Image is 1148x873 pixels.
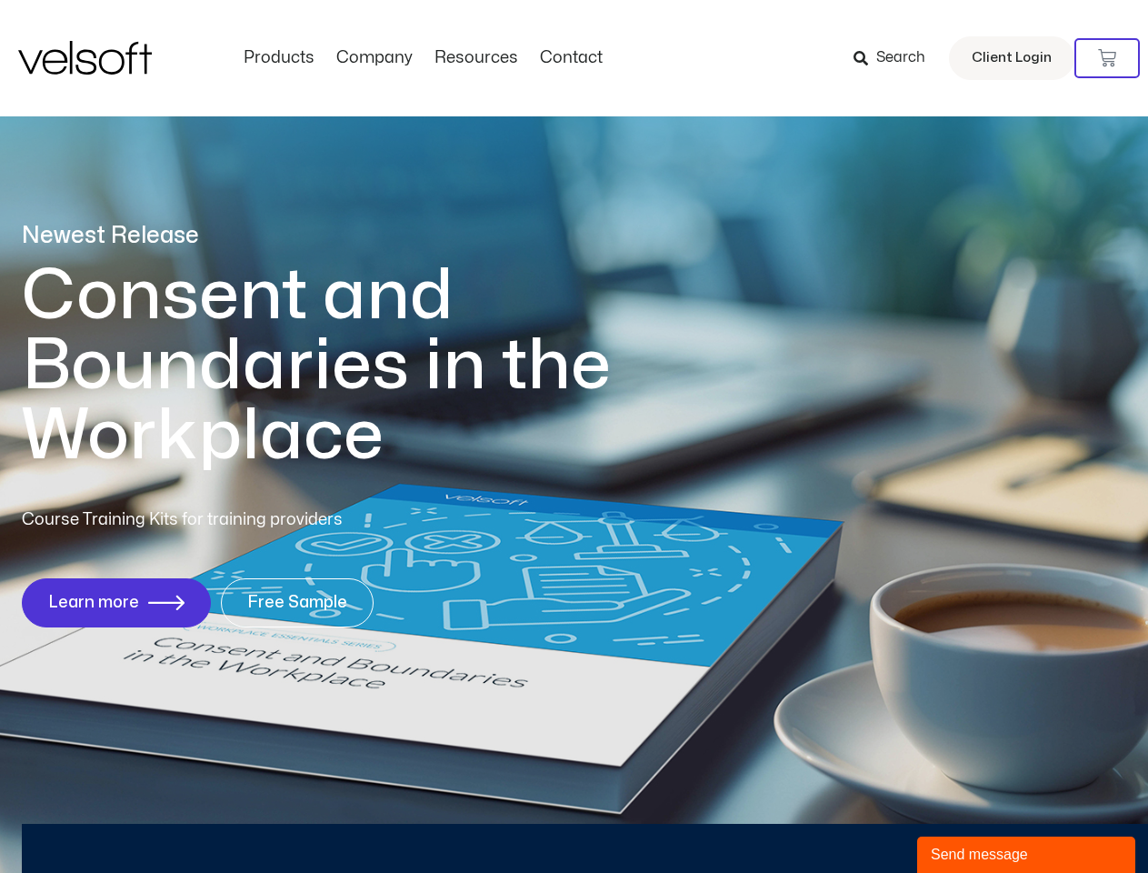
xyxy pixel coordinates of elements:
[972,46,1052,70] span: Client Login
[22,261,685,471] h1: Consent and Boundaries in the Workplace
[221,578,374,627] a: Free Sample
[22,578,211,627] a: Learn more
[854,43,938,74] a: Search
[876,46,925,70] span: Search
[18,41,152,75] img: Velsoft Training Materials
[22,220,685,252] p: Newest Release
[22,507,474,533] p: Course Training Kits for training providers
[48,594,139,612] span: Learn more
[529,48,614,68] a: ContactMenu Toggle
[233,48,614,68] nav: Menu
[949,36,1074,80] a: Client Login
[917,833,1139,873] iframe: chat widget
[325,48,424,68] a: CompanyMenu Toggle
[247,594,347,612] span: Free Sample
[424,48,529,68] a: ResourcesMenu Toggle
[233,48,325,68] a: ProductsMenu Toggle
